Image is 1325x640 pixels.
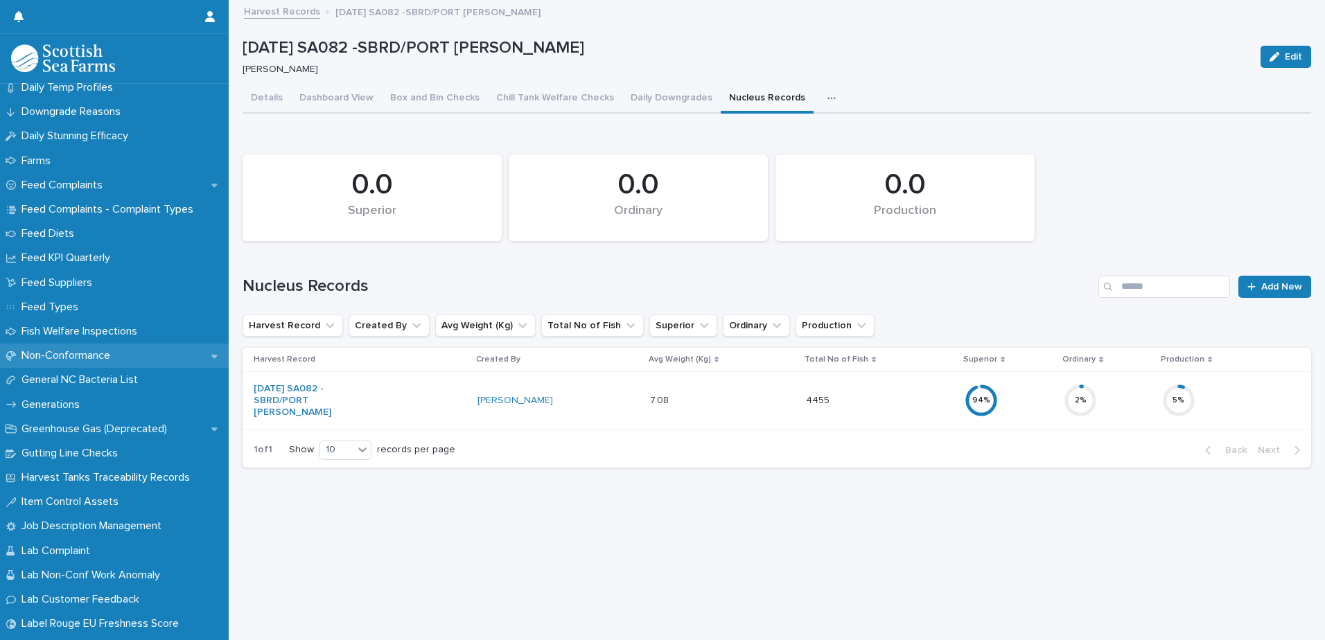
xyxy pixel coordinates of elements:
p: Gutting Line Checks [16,447,129,460]
span: Add New [1261,282,1302,292]
div: 5 % [1162,395,1195,405]
p: Label Rouge EU Freshness Score [16,617,190,630]
div: 0.0 [799,168,1011,202]
button: Avg Weight (Kg) [435,314,536,337]
button: Nucleus Records [721,85,814,114]
p: Fish Welfare Inspections [16,325,148,338]
button: Box and Bin Checks [382,85,488,114]
img: mMrefqRFQpe26GRNOUkG [11,44,115,72]
p: Feed Types [16,301,89,314]
span: Edit [1285,52,1302,62]
p: Greenhouse Gas (Deprecated) [16,423,178,436]
div: Production [799,204,1011,233]
tr: [DATE] SA082 -SBRD/PORT [PERSON_NAME] [PERSON_NAME] 7.087.08 44554455 94%2%5% [243,372,1311,429]
p: Job Description Management [16,519,173,533]
p: Show [289,444,314,456]
p: Harvest Record [254,352,315,367]
div: 94 % [965,395,998,405]
button: Total No of Fish [541,314,644,337]
p: Daily Stunning Efficacy [16,130,139,143]
a: [PERSON_NAME] [477,395,553,407]
p: 7.08 [650,392,672,407]
button: Production [796,314,875,337]
span: Back [1217,445,1247,455]
p: Avg Weight (Kg) [649,352,711,367]
span: Next [1258,445,1288,455]
div: 0.0 [532,168,744,202]
p: Feed Complaints [16,179,114,192]
p: Lab Non-Conf Work Anomaly [16,569,171,582]
p: Lab Customer Feedback [16,593,150,606]
p: Ordinary [1062,352,1096,367]
p: Harvest Tanks Traceability Records [16,471,201,484]
div: Ordinary [532,204,744,233]
p: Item Control Assets [16,495,130,508]
p: Daily Temp Profiles [16,81,124,94]
p: Lab Complaint [16,544,101,558]
p: Generations [16,398,91,411]
input: Search [1098,276,1230,298]
button: Created By [349,314,430,337]
p: Total No of Fish [805,352,868,367]
button: Back [1194,444,1252,456]
div: 10 [320,443,353,457]
button: Dashboard View [291,85,382,114]
a: Harvest Records [244,3,320,19]
p: [DATE] SA082 -SBRD/PORT [PERSON_NAME] [243,38,1249,58]
p: 4455 [806,392,832,407]
div: 2 % [1064,395,1097,405]
button: Next [1252,444,1311,456]
p: Downgrade Reasons [16,105,132,118]
p: Production [1161,352,1204,367]
button: Harvest Record [243,314,343,337]
button: Ordinary [723,314,790,337]
div: 0.0 [266,168,478,202]
p: Created By [476,352,520,367]
p: General NC Bacteria List [16,373,149,386]
button: Details [243,85,291,114]
p: records per page [377,444,455,456]
p: Feed Suppliers [16,276,103,290]
button: Daily Downgrades [622,85,721,114]
h1: Nucleus Records [243,276,1093,296]
p: Non-Conformance [16,349,121,362]
p: Feed Complaints - Complaint Types [16,203,204,216]
button: Superior [649,314,717,337]
div: Superior [266,204,478,233]
p: Feed KPI Quarterly [16,251,121,265]
p: Superior [963,352,997,367]
a: Add New [1238,276,1311,298]
p: Feed Diets [16,227,85,240]
p: Farms [16,154,62,168]
button: Edit [1261,46,1311,68]
p: [DATE] SA082 -SBRD/PORT [PERSON_NAME] [335,3,541,19]
p: 1 of 1 [243,433,283,467]
a: [DATE] SA082 -SBRD/PORT [PERSON_NAME] [254,383,353,418]
p: [PERSON_NAME] [243,64,1244,75]
button: Chill Tank Welfare Checks [488,85,622,114]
